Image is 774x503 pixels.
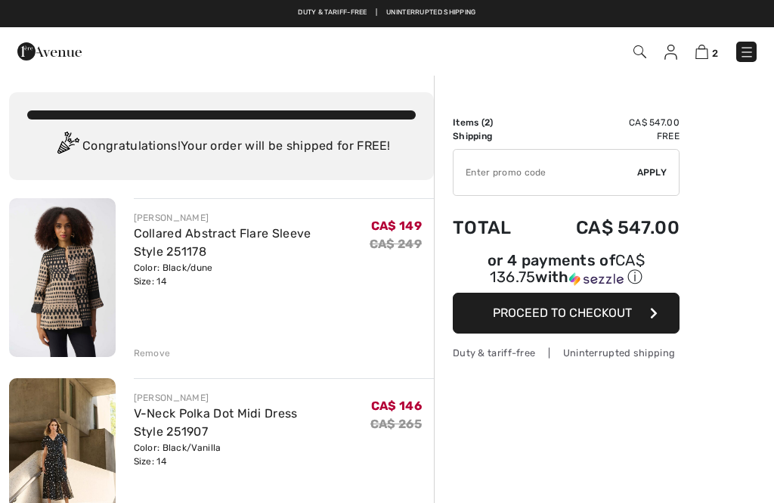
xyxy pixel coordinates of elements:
[453,202,534,253] td: Total
[633,45,646,58] img: Search
[134,261,370,288] div: Color: Black/dune Size: 14
[695,42,718,61] a: 2
[534,202,680,253] td: CA$ 547.00
[52,132,82,162] img: Congratulation2.svg
[534,129,680,143] td: Free
[134,441,370,468] div: Color: Black/Vanilla Size: 14
[134,211,370,225] div: [PERSON_NAME]
[453,253,680,287] div: or 4 payments of with
[9,198,116,357] img: Collared Abstract Flare Sleeve Style 251178
[637,166,667,179] span: Apply
[454,150,637,195] input: Promo code
[453,293,680,334] button: Proceed to Checkout
[17,36,82,67] img: 1ère Avenue
[370,237,422,251] s: CA$ 249
[371,399,422,413] span: CA$ 146
[27,132,416,162] div: Congratulations! Your order will be shipped for FREE!
[569,272,624,286] img: Sezzle
[371,219,422,233] span: CA$ 149
[453,129,534,143] td: Shipping
[453,346,680,360] div: Duty & tariff-free | Uninterrupted shipping
[712,48,718,59] span: 2
[739,45,754,60] img: Menu
[134,346,171,360] div: Remove
[534,116,680,129] td: CA$ 547.00
[134,406,298,439] a: V-Neck Polka Dot Midi Dress Style 251907
[134,391,370,405] div: [PERSON_NAME]
[370,417,422,431] s: CA$ 265
[493,306,632,320] span: Proceed to Checkout
[695,45,708,59] img: Shopping Bag
[485,117,490,128] span: 2
[453,253,680,293] div: or 4 payments ofCA$ 136.75withSezzle Click to learn more about Sezzle
[17,43,82,57] a: 1ère Avenue
[453,116,534,129] td: Items ( )
[490,251,645,286] span: CA$ 136.75
[134,226,311,259] a: Collared Abstract Flare Sleeve Style 251178
[664,45,677,60] img: My Info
